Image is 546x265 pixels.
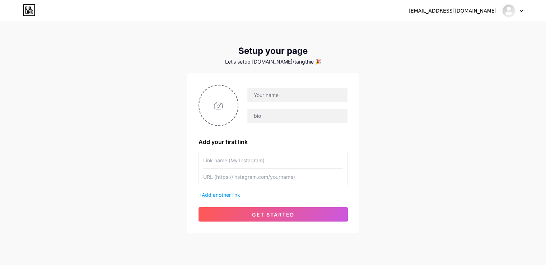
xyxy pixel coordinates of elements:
[199,207,348,222] button: get started
[199,138,348,146] div: Add your first link
[409,7,496,15] div: [EMAIL_ADDRESS][DOMAIN_NAME]
[252,211,294,218] span: get started
[202,192,240,198] span: Add another link
[502,4,515,18] img: tang thien
[199,191,348,199] div: +
[247,88,347,102] input: Your name
[203,152,343,168] input: Link name (My Instagram)
[203,169,343,185] input: URL (https://instagram.com/yourname)
[247,109,347,123] input: bio
[187,59,359,65] div: Let’s setup [DOMAIN_NAME]/tangthie 🎉
[187,46,359,56] div: Setup your page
